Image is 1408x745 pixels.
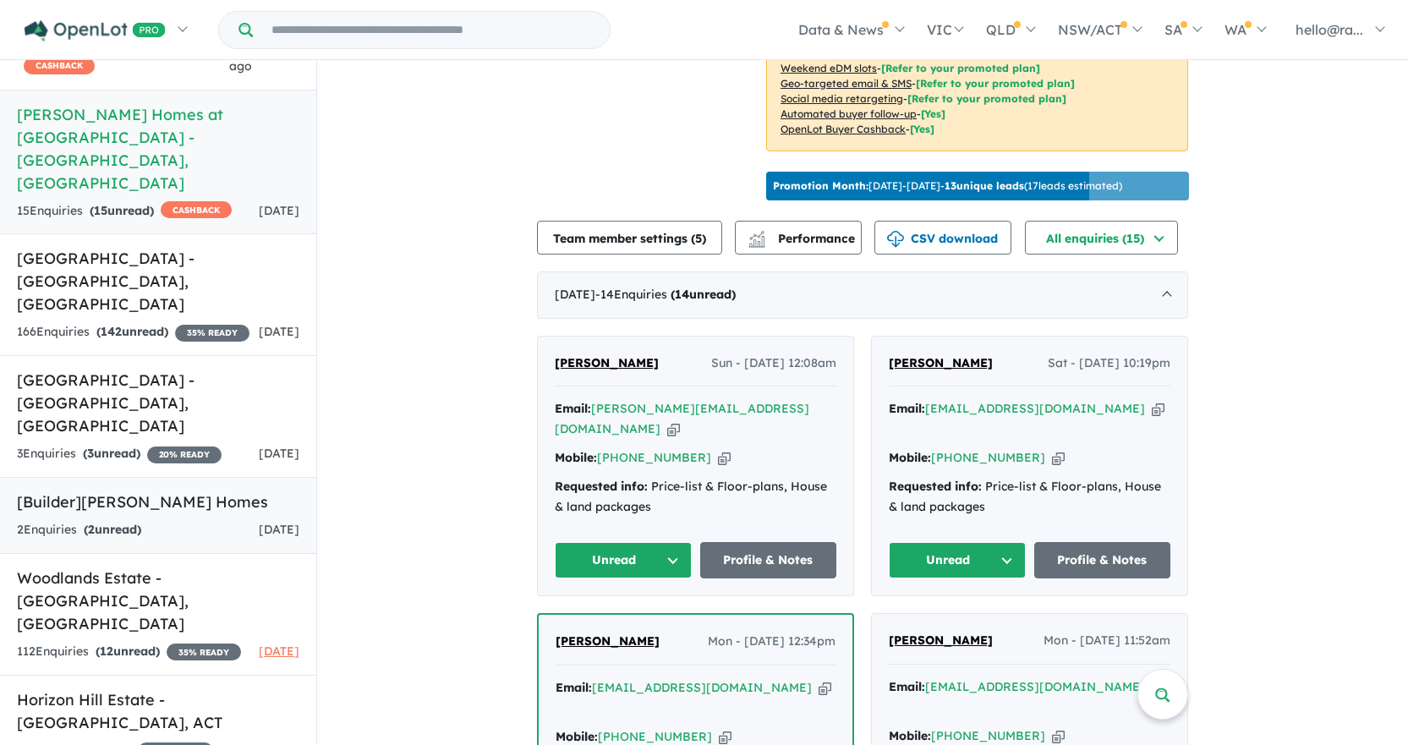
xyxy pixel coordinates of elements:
div: 112 Enquir ies [17,642,241,662]
span: 35 % READY [167,644,241,660]
a: [PERSON_NAME] [555,353,659,374]
button: Copy [819,679,831,697]
div: Price-list & Floor-plans, House & land packages [889,477,1170,518]
span: [Yes] [910,123,934,135]
a: [PHONE_NUMBER] [597,450,711,465]
span: Sun - [DATE] 12:08am [711,353,836,374]
u: Social media retargeting [781,92,903,105]
span: Mon - [DATE] 12:34pm [708,632,835,652]
span: CASHBACK [24,58,95,74]
button: Copy [1152,400,1164,418]
span: [DATE] [259,644,299,659]
span: [DATE] [259,522,299,537]
button: Unread [555,542,692,578]
h5: [Builder] [PERSON_NAME] Homes [17,490,299,513]
span: Performance [751,231,855,246]
a: [PHONE_NUMBER] [931,450,1045,465]
strong: ( unread) [96,644,160,659]
button: CSV download [874,221,1011,255]
div: [DATE] [537,271,1188,319]
a: [PERSON_NAME][EMAIL_ADDRESS][DOMAIN_NAME] [555,401,809,436]
a: [PHONE_NUMBER] [931,728,1045,743]
u: Weekend eDM slots [781,62,877,74]
a: [PHONE_NUMBER] [598,729,712,744]
a: [PERSON_NAME] [889,353,993,374]
span: [DATE] [259,446,299,461]
strong: ( unread) [83,446,140,461]
span: 2 [88,522,95,537]
strong: Email: [555,401,591,416]
span: [DATE] [259,203,299,218]
strong: Mobile: [555,450,597,465]
span: 14 [675,287,689,302]
strong: Mobile: [889,728,931,743]
h5: [GEOGRAPHIC_DATA] - [GEOGRAPHIC_DATA] , [GEOGRAPHIC_DATA] [17,369,299,437]
span: Mon - [DATE] 11:52am [1044,631,1170,651]
a: [EMAIL_ADDRESS][DOMAIN_NAME] [592,680,812,695]
a: [PERSON_NAME] [556,632,660,652]
span: [Refer to your promoted plan] [881,62,1040,74]
span: [PERSON_NAME] [889,633,993,648]
div: 2 Enquir ies [17,520,141,540]
span: Sat - [DATE] 10:19pm [1048,353,1170,374]
button: Team member settings (5) [537,221,722,255]
img: download icon [887,231,904,248]
span: [PERSON_NAME] [555,355,659,370]
u: OpenLot Buyer Cashback [781,123,906,135]
span: [Yes] [921,107,945,120]
a: [PERSON_NAME] [889,631,993,651]
span: [Refer to your promoted plan] [916,77,1075,90]
span: 15 [94,203,107,218]
strong: Email: [889,679,925,694]
strong: ( unread) [84,522,141,537]
span: [Refer to your promoted plan] [907,92,1066,105]
strong: Requested info: [889,479,982,494]
span: 20 % READY [147,446,222,463]
img: bar-chart.svg [748,236,765,247]
button: Copy [1052,449,1065,467]
h5: Woodlands Estate - [GEOGRAPHIC_DATA] , [GEOGRAPHIC_DATA] [17,567,299,635]
strong: Mobile: [556,729,598,744]
div: 3 Enquir ies [17,444,222,464]
a: [EMAIL_ADDRESS][DOMAIN_NAME] [925,679,1145,694]
button: Unread [889,542,1026,578]
span: [DATE] [259,324,299,339]
b: 13 unique leads [945,179,1024,192]
img: line-chart.svg [749,231,764,240]
button: Copy [718,449,731,467]
strong: Mobile: [889,450,931,465]
strong: Email: [556,680,592,695]
span: [PERSON_NAME] [556,633,660,649]
strong: ( unread) [96,324,168,339]
div: Price-list & Floor-plans, House & land packages [555,477,836,518]
a: Profile & Notes [700,542,837,578]
span: CASHBACK [161,201,232,218]
span: 12 [100,644,113,659]
div: 15 Enquir ies [17,201,232,222]
strong: ( unread) [90,203,154,218]
span: - 14 Enquir ies [595,287,736,302]
button: Performance [735,221,862,255]
span: 35 % READY [175,325,249,342]
p: [DATE] - [DATE] - ( 17 leads estimated) [773,178,1122,194]
button: All enquiries (15) [1025,221,1178,255]
img: Openlot PRO Logo White [25,20,166,41]
div: 166 Enquir ies [17,322,249,342]
h5: [GEOGRAPHIC_DATA] - [GEOGRAPHIC_DATA] , [GEOGRAPHIC_DATA] [17,247,299,315]
b: Promotion Month: [773,179,868,192]
u: Geo-targeted email & SMS [781,77,912,90]
span: [PERSON_NAME] [889,355,993,370]
button: Copy [1052,727,1065,745]
strong: Email: [889,401,925,416]
span: 3 [87,446,94,461]
h5: Horizon Hill Estate - [GEOGRAPHIC_DATA] , ACT [17,688,299,734]
span: hello@ra... [1296,21,1363,38]
strong: ( unread) [671,287,736,302]
input: Try estate name, suburb, builder or developer [256,12,606,48]
button: Copy [667,420,680,438]
u: Automated buyer follow-up [781,107,917,120]
strong: Requested info: [555,479,648,494]
h5: [PERSON_NAME] Homes at [GEOGRAPHIC_DATA] - [GEOGRAPHIC_DATA] , [GEOGRAPHIC_DATA] [17,103,299,194]
a: Profile & Notes [1034,542,1171,578]
span: 5 [695,231,702,246]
